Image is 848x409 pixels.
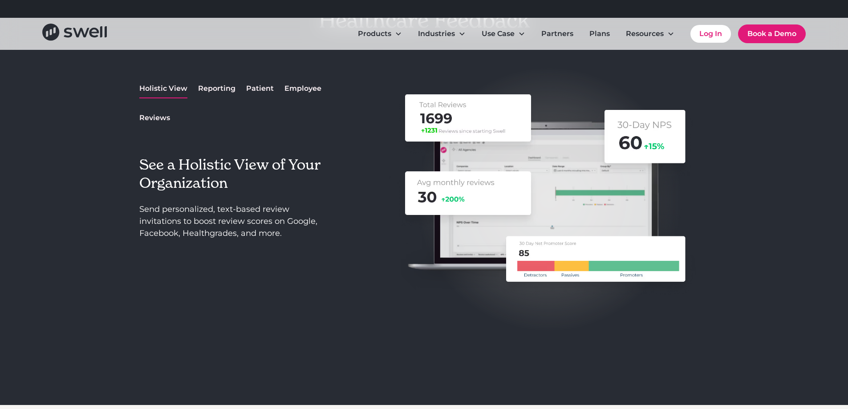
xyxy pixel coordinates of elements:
[418,28,455,39] div: Industries
[411,25,473,43] div: Industries
[690,25,731,43] a: Log In
[284,83,321,94] div: Employee
[358,28,391,39] div: Products
[42,24,107,44] a: home
[534,25,580,43] a: Partners
[139,113,170,123] div: Reviews
[619,25,682,43] div: Resources
[139,83,187,94] div: Holistic View
[356,4,478,14] div: Refer a clinic, get $300!
[139,203,323,239] p: Send personalized, text-based review invitations to boost review scores on Google, Facebook, Heal...
[438,4,478,13] a: Learn More
[351,25,409,43] div: Products
[246,83,274,94] div: Patient
[139,156,323,193] h3: See a Holistic View of Your Organization
[482,28,515,39] div: Use Case
[582,25,617,43] a: Plans
[626,28,664,39] div: Resources
[738,24,806,43] a: Book a Demo
[475,25,532,43] div: Use Case
[198,83,235,94] div: Reporting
